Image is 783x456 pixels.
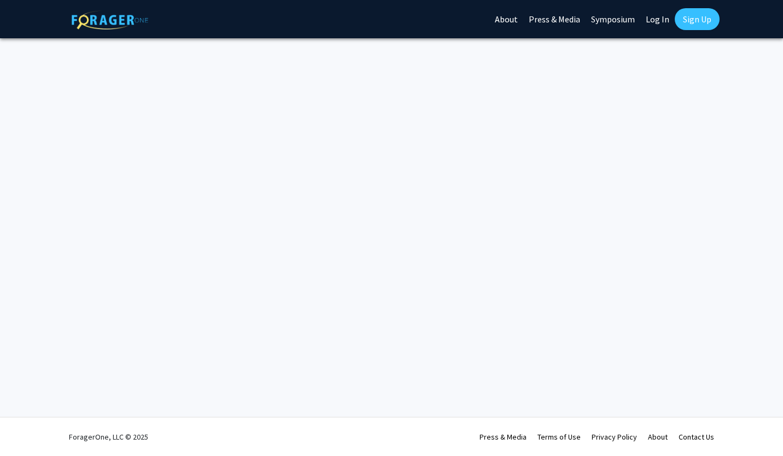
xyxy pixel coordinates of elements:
a: Sign Up [675,8,720,30]
a: Contact Us [679,432,714,442]
a: Press & Media [480,432,527,442]
div: ForagerOne, LLC © 2025 [69,418,148,456]
img: ForagerOne Logo [72,10,148,30]
a: About [648,432,668,442]
a: Terms of Use [537,432,581,442]
a: Privacy Policy [592,432,637,442]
